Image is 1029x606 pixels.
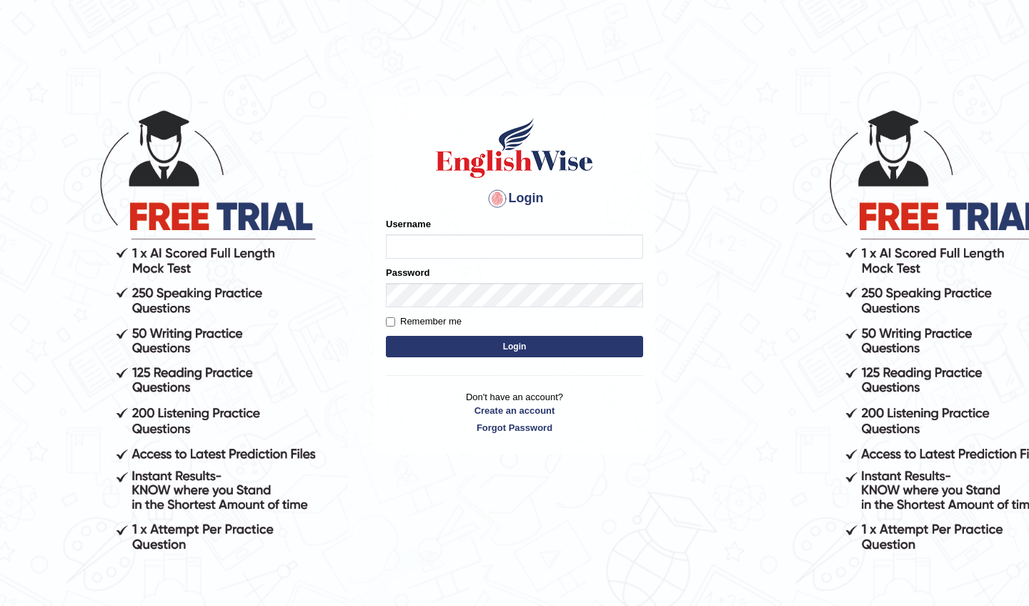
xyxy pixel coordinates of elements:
img: Logo of English Wise sign in for intelligent practice with AI [433,116,596,180]
p: Don't have an account? [386,390,643,434]
label: Remember me [386,314,462,329]
label: Password [386,266,429,279]
label: Username [386,217,431,231]
a: Create an account [386,404,643,417]
input: Remember me [386,317,395,327]
button: Login [386,336,643,357]
h4: Login [386,187,643,210]
a: Forgot Password [386,421,643,434]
